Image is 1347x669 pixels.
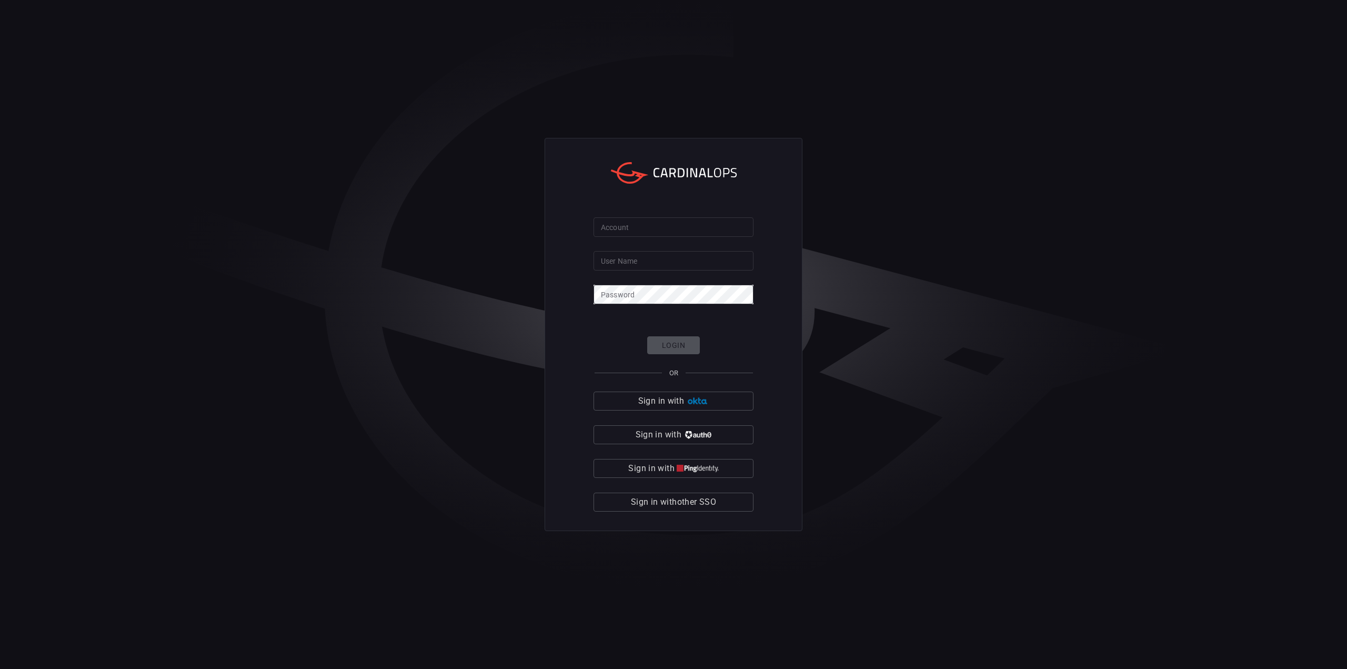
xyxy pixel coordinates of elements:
img: quu4iresuhQAAAABJRU5ErkJggg== [677,465,719,473]
input: Type your user name [594,251,753,271]
span: Sign in with [638,394,684,408]
input: Type your account [594,217,753,237]
button: Sign in with [594,392,753,411]
button: Sign in with [594,459,753,478]
span: Sign in with [636,427,681,442]
span: Sign in with [628,461,674,476]
span: OR [669,369,678,377]
img: vP8Hhh4KuCH8AavWKdZY7RZgAAAAASUVORK5CYII= [683,431,711,439]
span: Sign in with other SSO [631,495,716,510]
img: Ad5vKXme8s1CQAAAABJRU5ErkJggg== [686,397,709,405]
button: Sign in withother SSO [594,493,753,512]
button: Sign in with [594,425,753,444]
